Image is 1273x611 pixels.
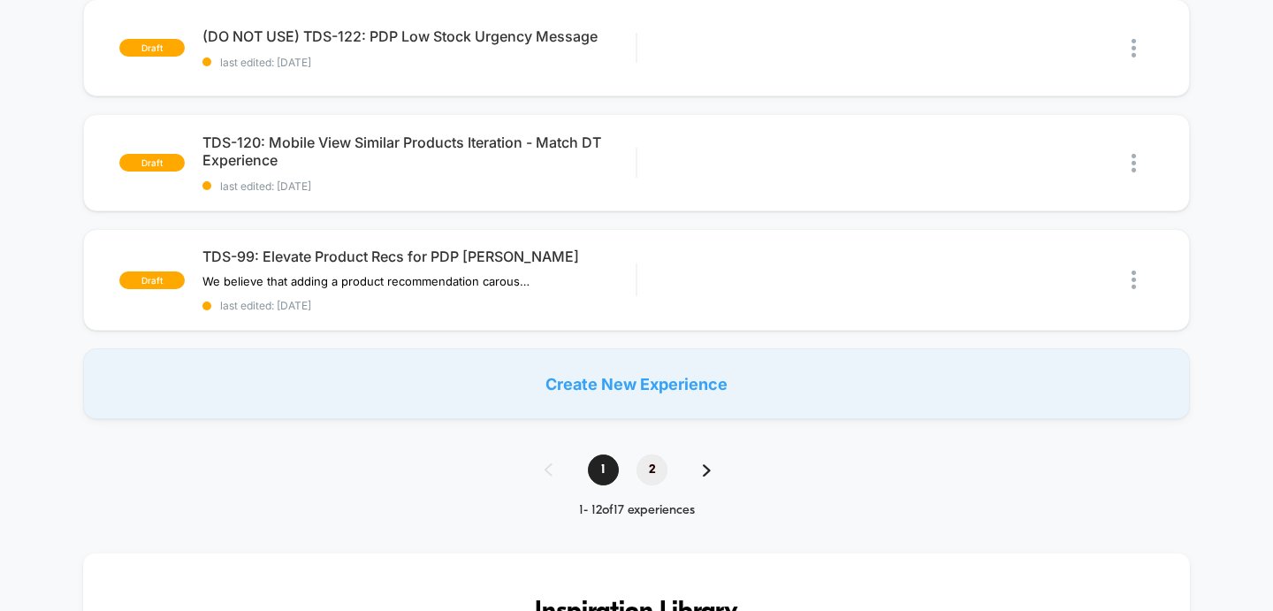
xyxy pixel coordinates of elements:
[636,454,667,485] span: 2
[1132,271,1136,289] img: close
[202,299,636,312] span: last edited: [DATE]
[119,154,185,172] span: draft
[703,464,711,477] img: pagination forward
[1132,39,1136,57] img: close
[527,503,746,518] div: 1 - 12 of 17 experiences
[588,454,619,485] span: 1
[1132,154,1136,172] img: close
[202,56,636,69] span: last edited: [DATE]
[202,179,636,193] span: last edited: [DATE]
[202,248,636,265] span: TDS-99: Elevate Product Recs for PDP [PERSON_NAME]
[119,39,185,57] span: draft
[202,274,530,288] span: We believe that adding a product recommendation carousel on the top of the PDPFor sessions landin...
[119,271,185,289] span: draft
[202,134,636,169] span: TDS-120: Mobile View Similar Products Iteration - Match DT Experience
[83,348,1191,419] div: Create New Experience
[202,27,636,45] span: (DO NOT USE) TDS-122: PDP Low Stock Urgency Message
